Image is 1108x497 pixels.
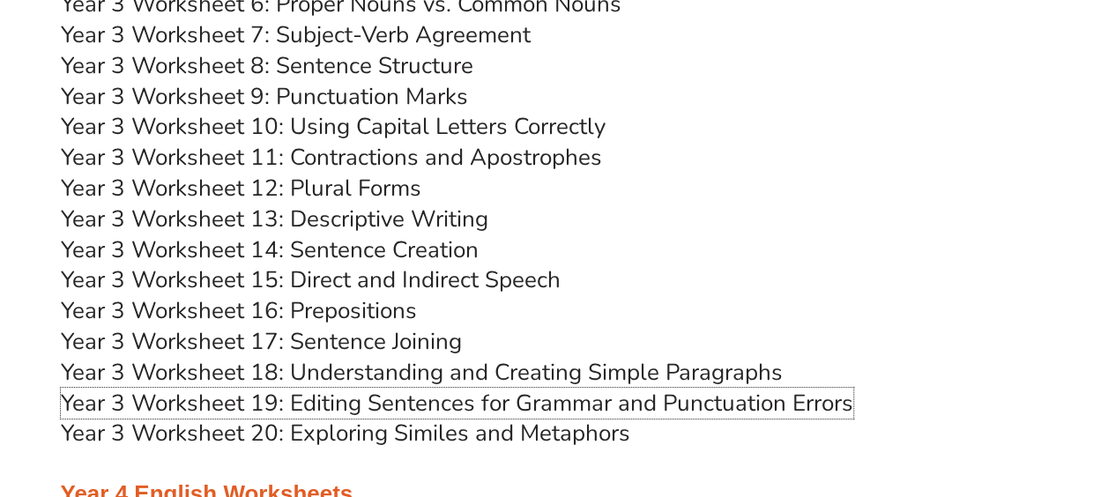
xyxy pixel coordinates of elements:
a: Year 3 Worksheet 13: Descriptive Writing [61,204,488,234]
iframe: Chat Widget [814,298,1108,497]
a: Year 3 Worksheet 19: Editing Sentences for Grammar and Punctuation Errors [61,388,853,419]
a: Year 3 Worksheet 16: Prepositions [61,295,417,326]
a: Year 3 Worksheet 7: Subject-Verb Agreement [61,19,531,50]
a: Year 3 Worksheet 12: Plural Forms [61,173,421,204]
a: Year 3 Worksheet 18: Understanding and Creating Simple Paragraphs [61,357,783,388]
a: Year 3 Worksheet 17: Sentence Joining [61,326,462,357]
a: Year 3 Worksheet 9: Punctuation Marks [61,81,468,112]
a: Year 3 Worksheet 20: Exploring Similes and Metaphors [61,418,630,449]
a: Year 3 Worksheet 10: Using Capital Letters Correctly [61,111,606,142]
a: Year 3 Worksheet 15: Direct and Indirect Speech [61,264,561,295]
a: Year 3 Worksheet 14: Sentence Creation [61,234,479,265]
a: Year 3 Worksheet 8: Sentence Structure [61,50,473,81]
a: Year 3 Worksheet 11: Contractions and Apostrophes [61,142,602,173]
